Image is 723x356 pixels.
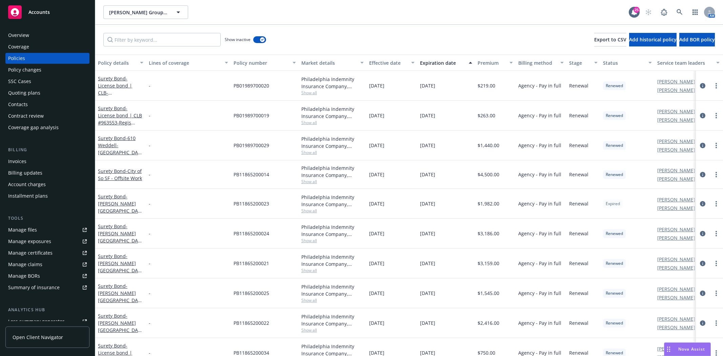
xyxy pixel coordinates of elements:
span: [DATE] [369,171,384,178]
a: Start snowing [642,5,655,19]
span: Show all [301,179,364,184]
div: SSC Cases [8,76,31,87]
span: [DATE] [420,82,435,89]
a: circleInformation [699,112,707,120]
a: circleInformation [699,259,707,268]
span: [DATE] [369,142,384,149]
input: Filter by keyword... [103,33,221,46]
span: - [PERSON_NAME][GEOGRAPHIC_DATA]-Village C Bond [98,253,142,281]
div: Philadelphia Indemnity Insurance Company, [GEOGRAPHIC_DATA] Insurance Companies [301,194,364,208]
a: Switch app [688,5,702,19]
span: - [149,82,150,89]
span: [DATE] [369,112,384,119]
a: Surety Bond [98,253,141,281]
a: [PERSON_NAME] [657,345,695,352]
button: Add historical policy [629,33,677,46]
a: [PERSON_NAME] [657,256,695,263]
div: Overview [8,30,29,41]
span: Renewal [569,112,588,119]
span: [DATE] [369,319,384,327]
a: circleInformation [699,171,707,179]
div: Effective date [369,59,407,66]
span: PB11865200023 [234,200,269,207]
span: PB11865200024 [234,230,269,237]
div: Philadelphia Indemnity Insurance Company, [GEOGRAPHIC_DATA] Insurance Companies [301,135,364,150]
a: circleInformation [699,230,707,238]
div: Manage files [8,224,37,235]
span: - [149,319,150,327]
span: [DATE] [420,171,435,178]
a: Manage claims [5,259,89,270]
a: [PERSON_NAME] [657,138,695,145]
span: Nova Assist [678,346,705,352]
span: Renewed [606,83,623,89]
span: PB11865200014 [234,171,269,178]
span: Agency - Pay in full [518,290,561,297]
span: - [149,230,150,237]
button: Add BOR policy [679,33,715,46]
a: Coverage gap analysis [5,122,89,133]
span: [DATE] [369,290,384,297]
div: Premium [478,59,505,66]
a: circleInformation [699,289,707,297]
a: [PERSON_NAME] [657,108,695,115]
a: Loss summary generator [5,316,89,327]
div: Contract review [8,111,44,121]
a: more [712,141,720,150]
span: PB11865200021 [234,260,269,267]
span: [PERSON_NAME] Group of [GEOGRAPHIC_DATA][US_STATE], LLC [109,9,168,16]
a: [PERSON_NAME] [657,285,695,293]
span: [DATE] [369,82,384,89]
a: [PERSON_NAME] [657,204,695,212]
div: Quoting plans [8,87,40,98]
a: [PERSON_NAME] [657,167,695,174]
span: $1,982.00 [478,200,499,207]
a: [PERSON_NAME] [657,146,695,153]
button: Nova Assist [664,342,711,356]
span: $219.00 [478,82,495,89]
button: Billing method [516,55,566,71]
span: - [PERSON_NAME][GEOGRAPHIC_DATA]-Village A Bond [98,223,142,251]
div: Billing updates [8,167,42,178]
span: Renewal [569,200,588,207]
span: Manage exposures [5,236,89,247]
button: Policy number [231,55,299,71]
a: Surety Bond [98,168,142,181]
span: [DATE] [420,319,435,327]
div: Manage exposures [8,236,51,247]
div: Philadelphia Indemnity Insurance Company, [GEOGRAPHIC_DATA] Insurance Companies [301,76,364,90]
span: Renewal [569,230,588,237]
a: Contacts [5,99,89,110]
a: Surety Bond [98,135,141,163]
button: Status [600,55,655,71]
span: Add BOR policy [679,36,715,43]
span: Renewed [606,290,623,296]
a: [PERSON_NAME] [657,196,695,203]
span: Renewal [569,319,588,327]
a: Summary of insurance [5,282,89,293]
div: Policies [8,53,25,64]
span: - [149,260,150,267]
span: [DATE] [420,230,435,237]
div: Policy details [98,59,136,66]
button: Market details [299,55,366,71]
div: Billing [5,146,89,153]
span: Agency - Pay in full [518,82,561,89]
span: [DATE] [420,200,435,207]
span: [DATE] [369,260,384,267]
span: Show all [301,120,364,125]
span: Open Client Navigator [13,334,63,341]
div: Philadelphia Indemnity Insurance Company, [GEOGRAPHIC_DATA] Insurance Companies [301,313,364,327]
div: Invoices [8,156,26,167]
span: - [PERSON_NAME][GEOGRAPHIC_DATA]-Village L Bond [98,193,142,221]
a: more [712,319,720,327]
a: [PERSON_NAME] [657,175,695,182]
span: - [PERSON_NAME][GEOGRAPHIC_DATA]-Village D Bond [98,313,142,340]
span: Agency - Pay in full [518,260,561,267]
span: Agency - Pay in full [518,142,561,149]
span: Show all [301,327,364,333]
a: Search [673,5,686,19]
div: Tools [5,215,89,222]
div: Philadelphia Indemnity Insurance Company, [GEOGRAPHIC_DATA] Insurance Companies [301,223,364,238]
span: Renewal [569,290,588,297]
